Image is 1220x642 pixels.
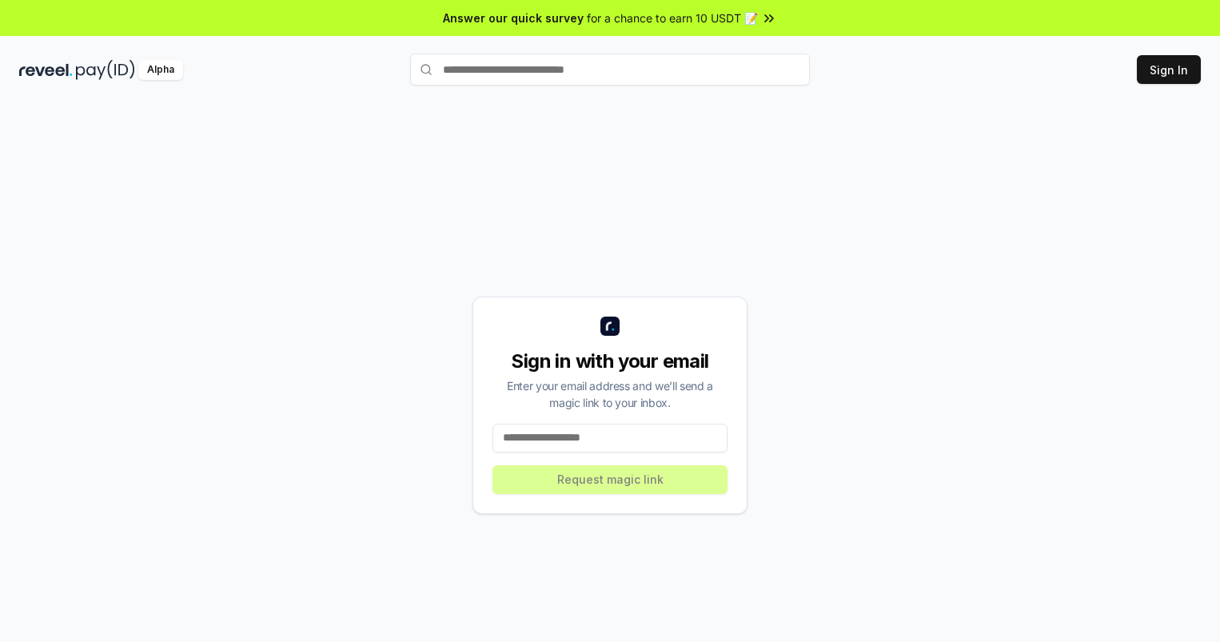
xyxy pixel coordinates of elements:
div: Alpha [138,60,183,80]
div: Enter your email address and we’ll send a magic link to your inbox. [492,377,728,411]
div: Sign in with your email [492,349,728,374]
button: Sign In [1137,55,1201,84]
span: for a chance to earn 10 USDT 📝 [587,10,758,26]
img: pay_id [76,60,135,80]
span: Answer our quick survey [443,10,584,26]
img: logo_small [600,317,620,336]
img: reveel_dark [19,60,73,80]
